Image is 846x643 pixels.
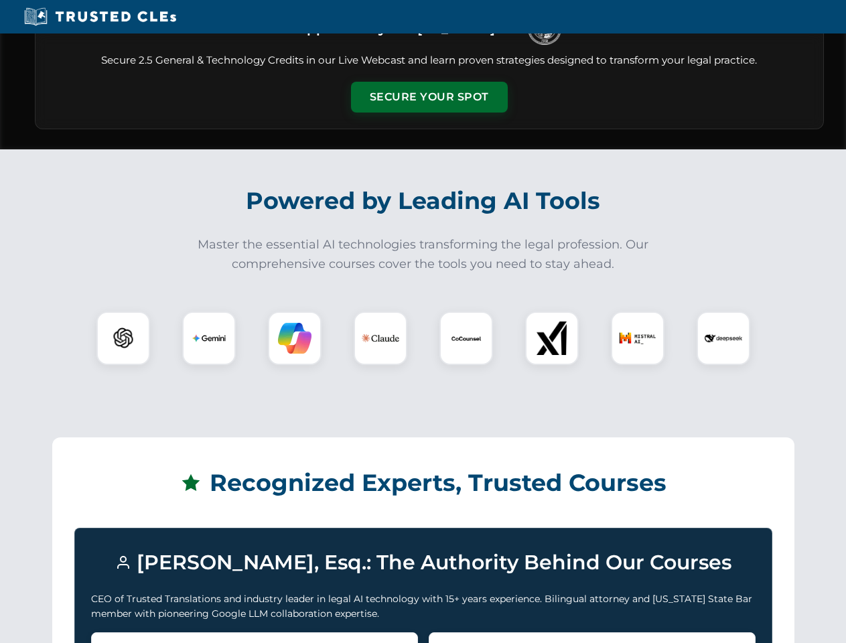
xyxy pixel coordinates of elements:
[362,319,399,357] img: Claude Logo
[20,7,180,27] img: Trusted CLEs
[611,311,664,365] div: Mistral AI
[705,319,742,357] img: DeepSeek Logo
[104,319,143,358] img: ChatGPT Logo
[535,321,569,355] img: xAI Logo
[525,311,579,365] div: xAI
[278,321,311,355] img: Copilot Logo
[74,459,772,506] h2: Recognized Experts, Trusted Courses
[439,311,493,365] div: CoCounsel
[354,311,407,365] div: Claude
[697,311,750,365] div: DeepSeek
[91,591,756,622] p: CEO of Trusted Translations and industry leader in legal AI technology with 15+ years experience....
[192,321,226,355] img: Gemini Logo
[96,311,150,365] div: ChatGPT
[52,53,807,68] p: Secure 2.5 General & Technology Credits in our Live Webcast and learn proven strategies designed ...
[182,311,236,365] div: Gemini
[189,235,658,274] p: Master the essential AI technologies transforming the legal profession. Our comprehensive courses...
[619,319,656,357] img: Mistral AI Logo
[449,321,483,355] img: CoCounsel Logo
[91,545,756,581] h3: [PERSON_NAME], Esq.: The Authority Behind Our Courses
[351,82,508,113] button: Secure Your Spot
[268,311,322,365] div: Copilot
[52,177,794,224] h2: Powered by Leading AI Tools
